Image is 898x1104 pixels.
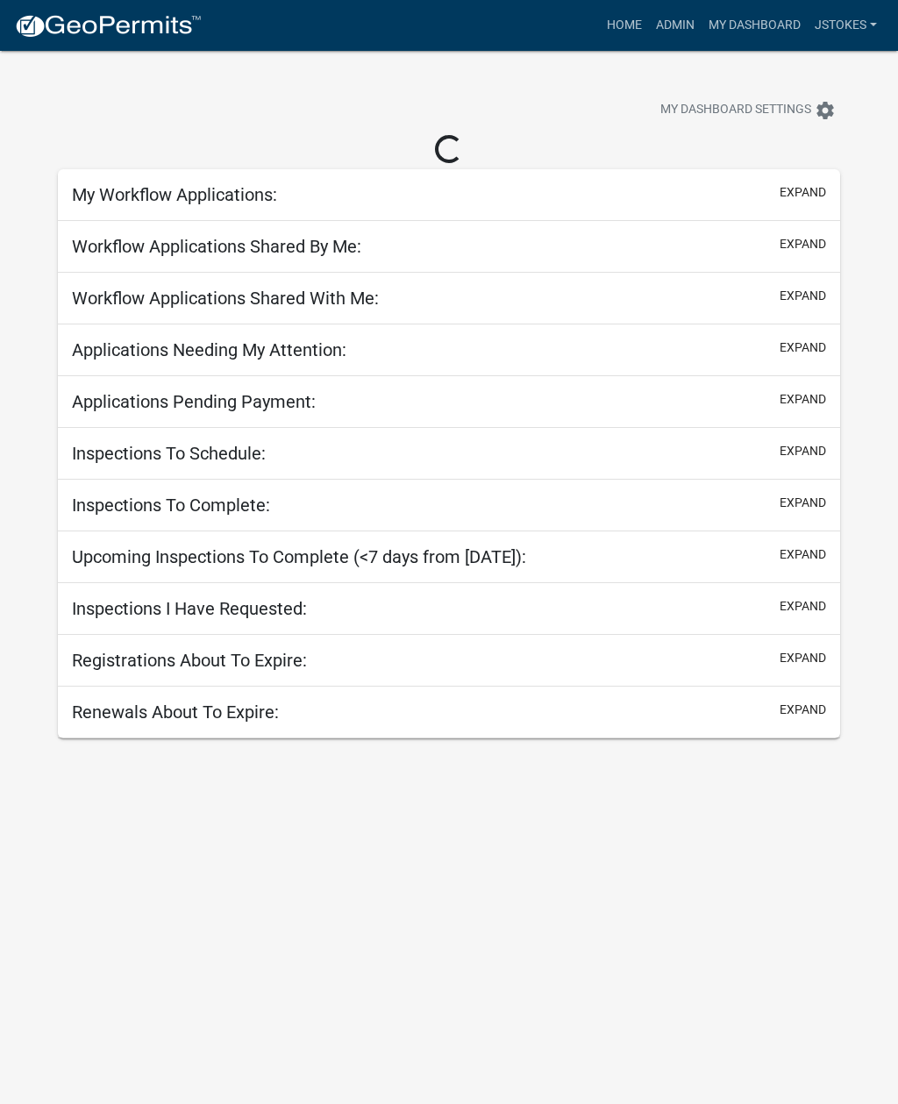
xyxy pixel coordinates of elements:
h5: Inspections I Have Requested: [72,598,307,619]
a: jstokes [808,9,884,42]
button: expand [780,649,826,667]
button: expand [780,390,826,409]
h5: Workflow Applications Shared By Me: [72,236,361,257]
h5: Renewals About To Expire: [72,702,279,723]
a: Admin [649,9,702,42]
button: expand [780,235,826,253]
button: expand [780,442,826,460]
h5: Applications Needing My Attention: [72,339,346,360]
button: expand [780,287,826,305]
button: My Dashboard Settingssettings [646,93,850,127]
h5: Upcoming Inspections To Complete (<7 days from [DATE]): [72,546,526,567]
h5: Registrations About To Expire: [72,650,307,671]
a: Home [600,9,649,42]
button: expand [780,701,826,719]
h5: My Workflow Applications: [72,184,277,205]
h5: Workflow Applications Shared With Me: [72,288,379,309]
i: settings [815,100,836,121]
button: expand [780,338,826,357]
button: expand [780,183,826,202]
h5: Inspections To Complete: [72,495,270,516]
button: expand [780,597,826,616]
button: expand [780,494,826,512]
button: expand [780,545,826,564]
span: My Dashboard Settings [660,100,811,121]
h5: Inspections To Schedule: [72,443,266,464]
a: My Dashboard [702,9,808,42]
h5: Applications Pending Payment: [72,391,316,412]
